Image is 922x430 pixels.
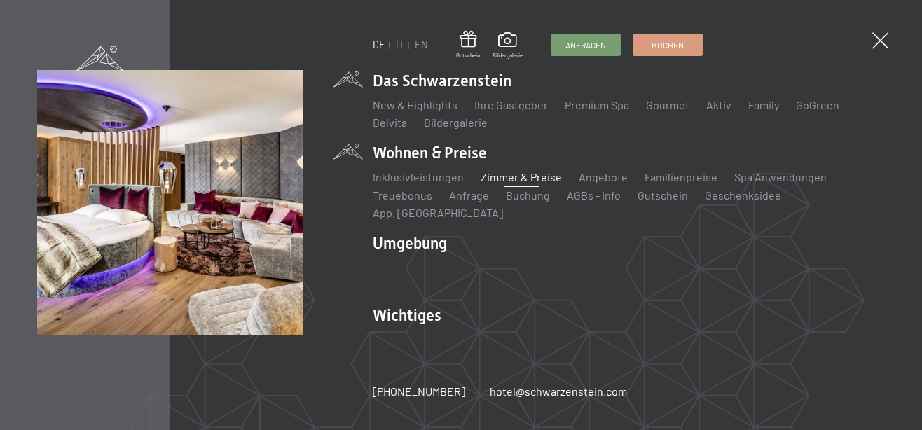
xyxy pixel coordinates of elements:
a: Anfragen [551,34,620,55]
a: Bildergalerie [493,32,523,59]
a: DE [373,39,385,50]
span: Gutschein [456,52,480,60]
a: Gutschein [456,31,480,60]
a: AGBs - Info [567,188,621,202]
a: Familienpreise [645,170,717,183]
a: Treuebonus [373,188,432,202]
a: New & Highlights [373,98,457,111]
a: Gourmet [646,98,689,111]
a: Zimmer & Preise [481,170,562,183]
a: IT [396,39,404,50]
a: GoGreen [796,98,839,111]
span: Bildergalerie [493,52,523,60]
a: hotel@schwarzenstein.com [490,384,627,399]
a: Spa Anwendungen [734,170,827,183]
a: Buchen [633,34,702,55]
a: Gutschein [638,188,688,202]
a: Ihre Gastgeber [474,98,548,111]
a: Inklusivleistungen [373,170,464,183]
a: EN [415,39,428,50]
span: [PHONE_NUMBER] [373,384,465,398]
a: Premium Spa [565,98,629,111]
a: Geschenksidee [705,188,781,202]
a: Family [748,98,779,111]
a: Belvita [373,116,407,129]
a: App. [GEOGRAPHIC_DATA] [373,206,503,219]
a: Anfrage [449,188,489,202]
a: [PHONE_NUMBER] [373,384,465,399]
a: Aktiv [706,98,731,111]
a: Bildergalerie [424,116,488,129]
span: Anfragen [565,39,606,51]
span: Buchen [652,39,684,51]
a: Buchung [506,188,550,202]
a: Angebote [579,170,628,183]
